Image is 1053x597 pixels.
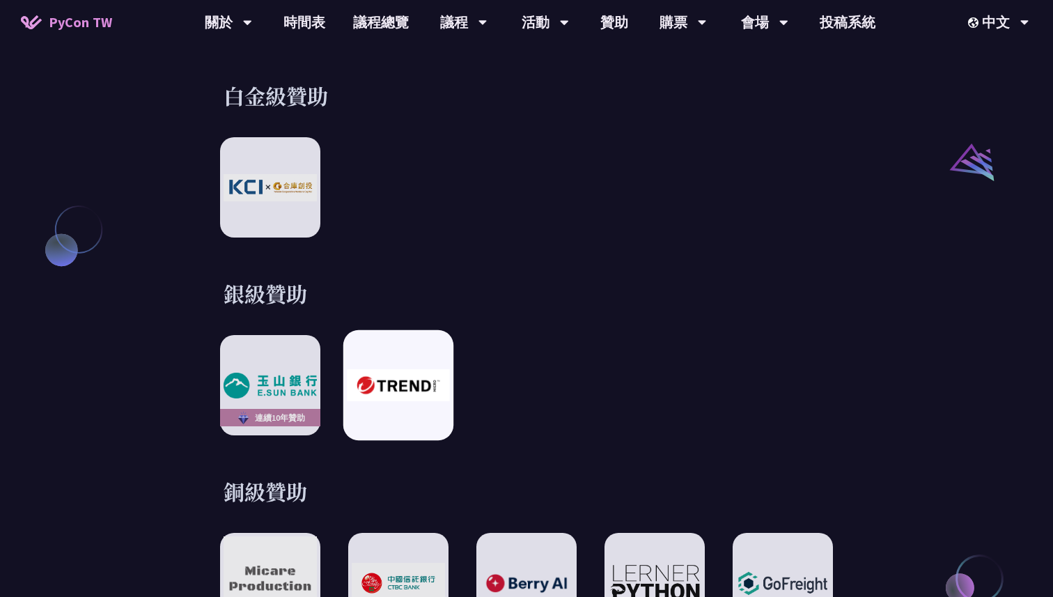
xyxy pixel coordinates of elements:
[220,409,320,426] div: 連續10年贊助
[224,279,829,307] h3: 銀級贊助
[224,82,829,109] h3: 白金級贊助
[49,12,112,33] span: PyCon TW
[224,477,829,505] h3: 銅級贊助
[968,17,982,28] img: Locale Icon
[21,15,42,29] img: Home icon of PyCon TW 2025
[480,571,573,596] img: Berry AI
[235,410,251,426] img: sponsor-logo-diamond
[347,369,449,401] img: 趨勢科技 Trend Micro
[224,174,317,201] img: KCI-Global x TCVC
[224,373,317,398] img: E.SUN Commercial Bank
[7,5,126,40] a: PyCon TW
